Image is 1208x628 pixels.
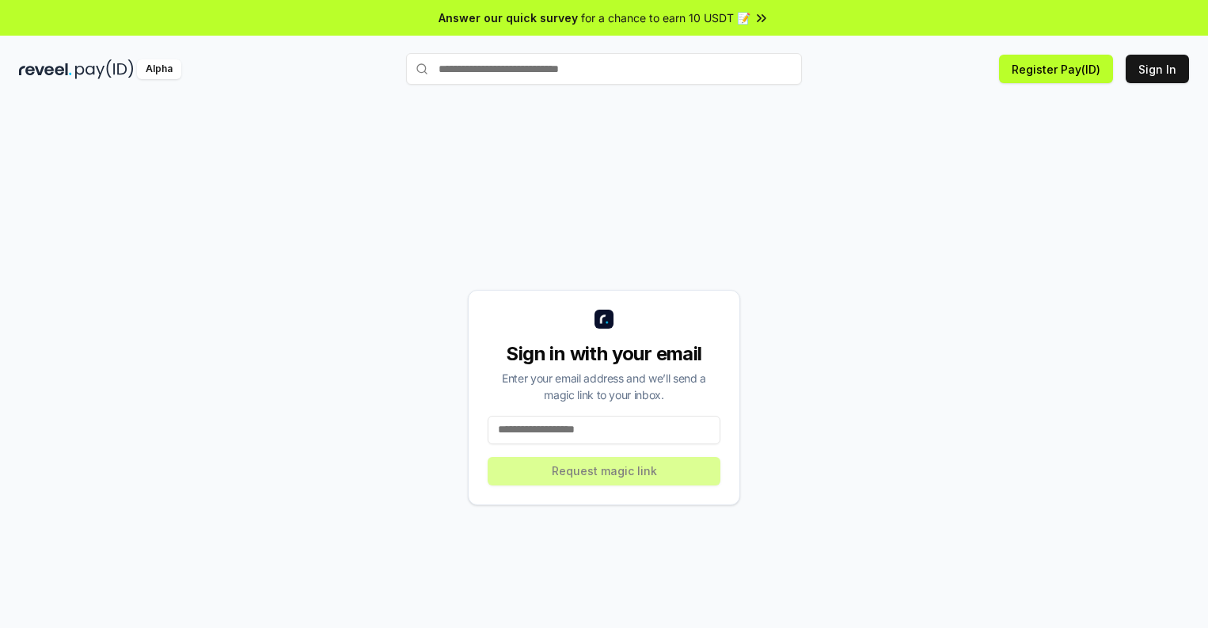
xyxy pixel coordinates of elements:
img: reveel_dark [19,59,72,79]
span: for a chance to earn 10 USDT 📝 [581,10,750,26]
div: Sign in with your email [488,341,720,367]
button: Sign In [1126,55,1189,83]
img: logo_small [595,310,613,329]
div: Enter your email address and we’ll send a magic link to your inbox. [488,370,720,403]
button: Register Pay(ID) [999,55,1113,83]
div: Alpha [137,59,181,79]
span: Answer our quick survey [439,10,578,26]
img: pay_id [75,59,134,79]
